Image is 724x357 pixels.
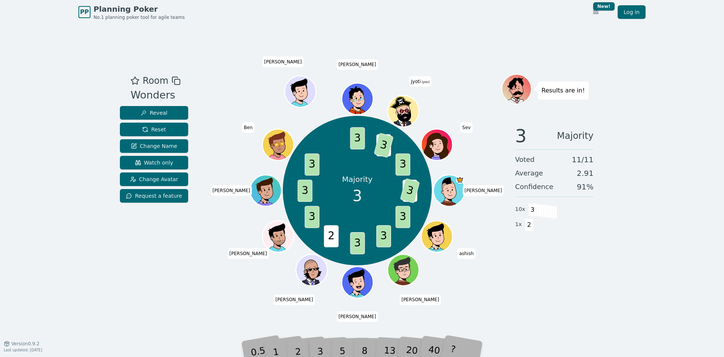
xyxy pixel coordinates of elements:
[120,156,188,169] button: Watch only
[130,88,180,103] div: Wonders
[572,154,594,165] span: 11 / 11
[515,168,543,178] span: Average
[593,2,615,11] div: New!
[274,294,315,305] span: Click to change your name
[94,14,185,20] span: No.1 planning poker tool for agile teams
[395,206,410,228] span: 3
[515,220,522,229] span: 1 x
[350,232,365,254] span: 3
[4,348,42,352] span: Last updated: [DATE]
[395,153,410,175] span: 3
[515,127,527,145] span: 3
[342,174,373,185] p: Majority
[337,311,378,322] span: Click to change your name
[126,192,182,200] span: Request a feature
[525,219,534,231] span: 2
[557,127,594,145] span: Majority
[135,159,173,166] span: Watch only
[227,248,269,259] span: Click to change your name
[577,168,594,178] span: 2.91
[141,109,167,117] span: Reveal
[409,76,432,87] span: Click to change your name
[541,85,585,96] p: Results are in!
[324,225,338,247] span: 2
[130,74,140,88] button: Add as favourite
[120,189,188,203] button: Request a feature
[528,203,537,216] span: 3
[400,294,441,305] span: Click to change your name
[298,180,312,202] span: 3
[120,106,188,120] button: Reveal
[262,57,304,67] span: Click to change your name
[515,205,525,214] span: 10 x
[94,4,185,14] span: Planning Poker
[456,176,464,184] span: Edward is the host
[120,139,188,153] button: Change Name
[463,185,504,196] span: Click to change your name
[11,341,40,347] span: Version 0.9.2
[457,248,476,259] span: Click to change your name
[374,132,394,158] span: 3
[305,153,319,175] span: 3
[400,178,420,203] span: 3
[78,4,185,20] a: PPPlanning PokerNo.1 planning poker tool for agile teams
[460,122,472,133] span: Click to change your name
[211,185,252,196] span: Click to change your name
[577,182,594,192] span: 91 %
[80,8,89,17] span: PP
[120,123,188,136] button: Reset
[305,206,319,228] span: 3
[131,142,177,150] span: Change Name
[142,126,166,133] span: Reset
[421,80,430,84] span: (you)
[120,172,188,186] button: Change Avatar
[618,5,646,19] a: Log in
[515,154,535,165] span: Voted
[337,59,378,70] span: Click to change your name
[589,5,603,19] button: New!
[242,122,255,133] span: Click to change your name
[143,74,168,88] span: Room
[130,175,178,183] span: Change Avatar
[515,182,553,192] span: Confidence
[4,341,40,347] button: Version0.9.2
[350,127,365,149] span: 3
[353,185,362,207] span: 3
[376,225,391,247] span: 3
[388,96,418,126] button: Click to change your avatar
